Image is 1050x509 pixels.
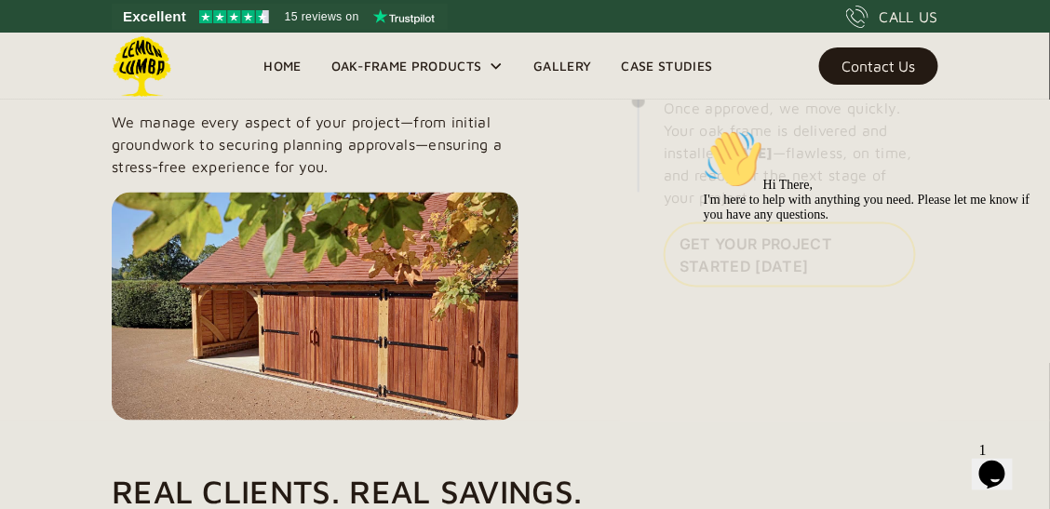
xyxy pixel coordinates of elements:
[7,7,67,67] img: :wave:
[7,56,334,100] span: Hi There, I'm here to help with anything you need. Please let me know if you have any questions.
[841,60,916,73] div: Contact Us
[664,222,916,288] a: Get Your Project Started [DATE]
[199,10,269,23] img: Trustpilot 4.5 stars
[518,52,606,80] a: Gallery
[112,111,518,178] p: We manage every aspect of your project—from initial groundwork to securing planning approvals—ens...
[607,52,728,80] a: Case Studies
[373,9,435,24] img: Trustpilot logo
[7,7,343,100] div: 👋Hi There,I'm here to help with anything you need. Please let me know if you have any questions.
[285,6,359,28] span: 15 reviews on
[972,435,1031,490] iframe: chat widget
[316,33,519,100] div: Oak-Frame Products
[331,55,482,77] div: Oak-Frame Products
[123,6,186,28] span: Excellent
[819,47,938,85] a: Contact Us
[249,52,316,80] a: Home
[664,97,916,208] p: Once approved, we move quickly. Your oak frame is delivered and installed —flawless, on time, and...
[846,6,938,28] a: CALL US
[880,6,938,28] div: CALL US
[696,122,1031,425] iframe: chat widget
[112,4,448,30] a: See Lemon Lumba reviews on Trustpilot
